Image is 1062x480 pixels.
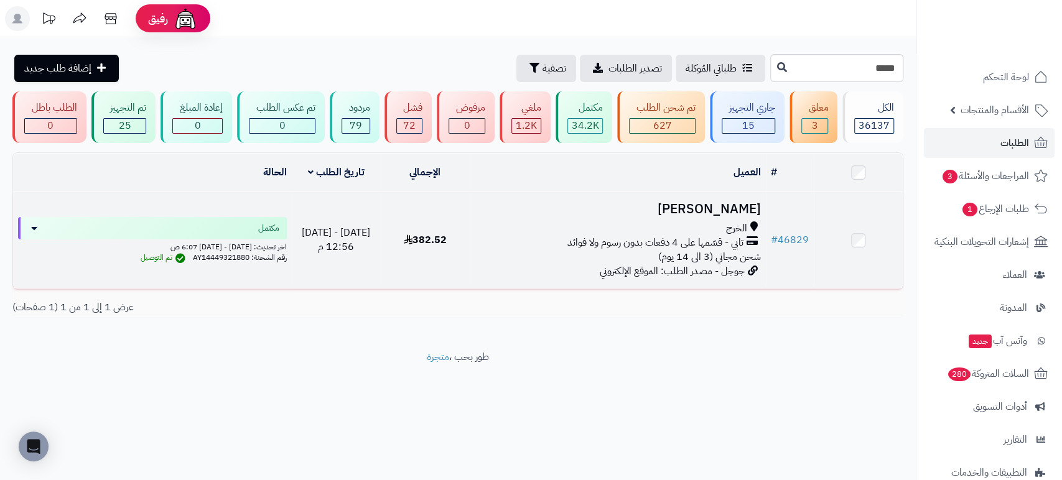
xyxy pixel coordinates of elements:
[10,91,89,143] a: الطلب باطل 0
[567,236,743,250] span: تابي - قسّمها على 4 دفعات بدون رسوم ولا فوائد
[403,118,416,133] span: 72
[308,165,365,180] a: تاريخ الطلب
[924,128,1055,158] a: الطلبات
[24,101,77,115] div: الطلب باطل
[1003,266,1027,284] span: العملاء
[568,119,603,133] div: 34157
[924,359,1055,389] a: السلات المتروكة280
[961,200,1029,218] span: طلبات الإرجاع
[973,398,1027,415] span: أدوات التسويق
[571,118,599,133] span: 34.2K
[977,15,1050,41] img: logo-2.png
[141,252,189,263] span: تم التوصيل
[397,119,422,133] div: 72
[516,118,537,133] span: 1.2K
[924,62,1055,92] a: لوحة التحكم
[1000,134,1029,152] span: الطلبات
[707,91,787,143] a: جاري التجهيز 15
[24,61,91,76] span: إضافة طلب جديد
[722,101,775,115] div: جاري التجهيز
[771,165,777,180] a: #
[961,101,1029,119] span: الأقسام والمنتجات
[967,332,1027,349] span: وآتس آب
[924,194,1055,224] a: طلبات الإرجاع1
[464,118,470,133] span: 0
[742,118,755,133] span: 15
[89,91,159,143] a: تم التجهيز 25
[249,119,315,133] div: 0
[676,55,765,82] a: طلباتي المُوكلة
[629,101,696,115] div: تم شحن الطلب
[924,227,1055,257] a: إشعارات التحويلات البنكية
[962,202,978,217] span: 1
[947,367,971,382] span: 280
[475,202,761,216] h3: [PERSON_NAME]
[969,335,992,348] span: جديد
[258,222,279,234] span: مكتمل
[924,326,1055,356] a: وآتس آبجديد
[327,91,382,143] a: مردود 79
[924,293,1055,323] a: المدونة
[934,233,1029,251] span: إشعارات التحويلات البنكية
[3,300,458,315] div: عرض 1 إلى 1 من 1 (1 صفحات)
[947,365,1029,382] span: السلات المتروكة
[516,55,576,82] button: تصفية
[553,91,615,143] a: مكتمل 34.2K
[722,119,775,133] div: 15
[434,91,497,143] a: مرفوض 0
[859,118,890,133] span: 36137
[14,55,119,82] a: إضافة طلب جديد
[924,425,1055,455] a: التقارير
[47,118,54,133] span: 0
[449,101,485,115] div: مرفوض
[734,165,761,180] a: العميل
[811,118,817,133] span: 3
[942,169,958,184] span: 3
[19,432,49,461] div: Open Intercom Messenger
[854,101,894,115] div: الكل
[409,165,440,180] a: الإجمالي
[787,91,841,143] a: معلق 3
[653,118,672,133] span: 627
[924,260,1055,290] a: العملاء
[249,101,315,115] div: تم عكس الطلب
[235,91,327,143] a: تم عكس الطلب 0
[771,233,809,247] a: #46829
[195,118,201,133] span: 0
[983,68,1029,86] span: لوحة التحكم
[119,118,131,133] span: 25
[924,161,1055,191] a: المراجعات والأسئلة3
[302,225,370,254] span: [DATE] - [DATE] 12:56 م
[924,392,1055,422] a: أدوات التسويق
[567,101,603,115] div: مكتمل
[726,221,747,236] span: الخرج
[449,119,485,133] div: 0
[801,101,829,115] div: معلق
[580,55,672,82] a: تصدير الطلبات
[172,101,223,115] div: إعادة المبلغ
[193,252,287,263] span: رقم الشحنة: AY14449321880
[427,349,449,364] a: متجرة
[342,119,370,133] div: 79
[396,101,423,115] div: فشل
[104,119,146,133] div: 25
[543,61,566,76] span: تصفية
[497,91,553,143] a: ملغي 1.2K
[511,101,541,115] div: ملغي
[25,119,77,133] div: 0
[802,119,828,133] div: 3
[342,101,370,115] div: مردود
[615,91,707,143] a: تم شحن الطلب 627
[173,119,222,133] div: 0
[1000,299,1027,316] span: المدونة
[658,249,761,264] span: شحن مجاني (3 الى 14 يوم)
[18,239,287,252] div: اخر تحديث: [DATE] - [DATE] 6:07 ص
[1004,431,1027,448] span: التقارير
[382,91,435,143] a: فشل 72
[771,233,778,247] span: #
[686,61,737,76] span: طلباتي المُوكلة
[941,167,1029,185] span: المراجعات والأسئلة
[103,101,147,115] div: تم التجهيز
[512,119,541,133] div: 1159
[600,264,745,279] span: جوجل - مصدر الطلب: الموقع الإلكتروني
